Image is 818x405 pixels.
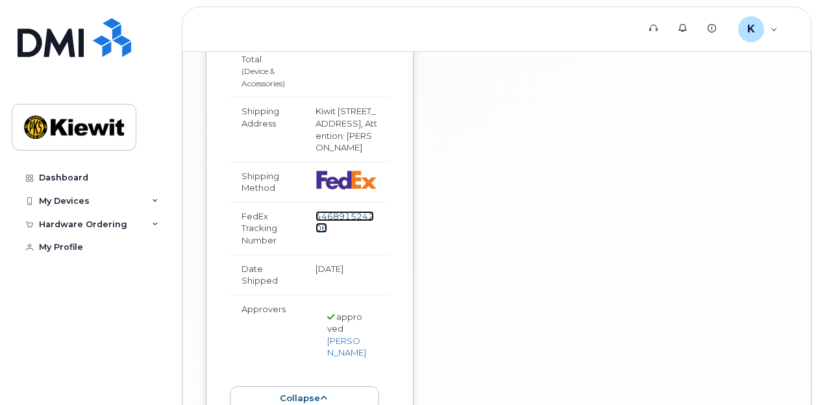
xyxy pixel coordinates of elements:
[230,295,304,374] td: Approvers
[304,254,390,295] td: [DATE]
[230,32,304,97] td: Estimated Total
[729,16,787,42] div: Kevin.Miedreich
[242,66,285,88] small: (Device & Accessories)
[316,211,374,234] a: 446891524206
[230,202,304,254] td: FedEx Tracking Number
[316,170,378,190] img: fedex-bc01427081be8802e1fb5a1adb1132915e58a0589d7a9405a0dcbe1127be6add.png
[304,32,390,97] td: $77.13
[747,21,755,37] span: K
[327,336,366,358] a: [PERSON_NAME]
[230,162,304,202] td: Shipping Method
[230,97,304,161] td: Shipping Address
[230,254,304,295] td: Date Shipped
[327,312,362,334] span: approved
[304,97,390,161] td: Kiwit [STREET_ADDRESS], Attention: [PERSON_NAME]
[762,349,808,395] iframe: Messenger Launcher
